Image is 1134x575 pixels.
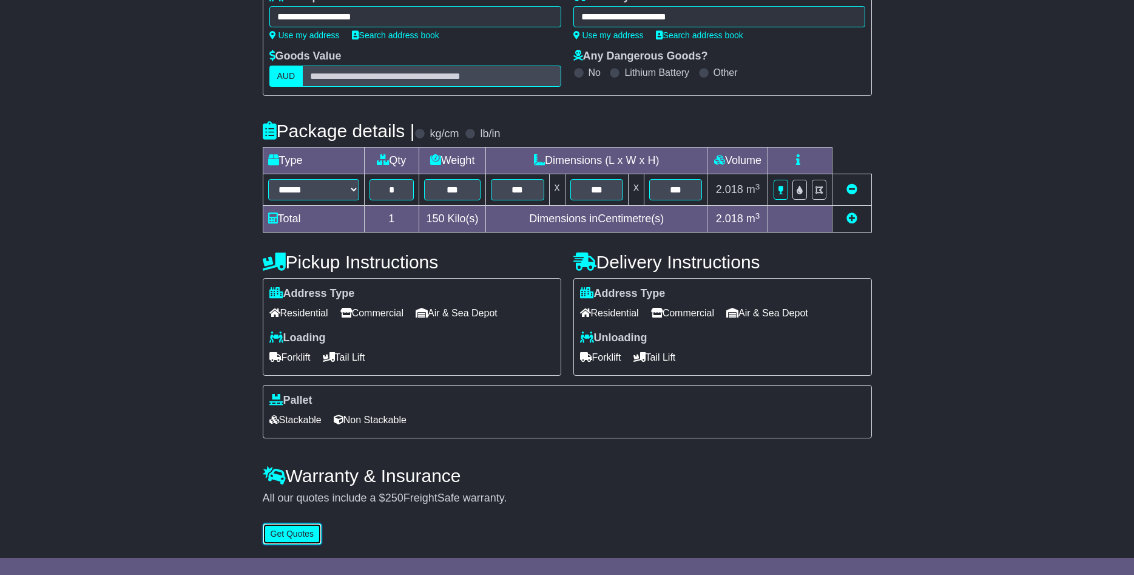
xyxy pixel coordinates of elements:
label: Loading [269,332,326,345]
span: Air & Sea Depot [726,304,808,322]
span: m [746,213,760,225]
h4: Package details | [263,121,415,141]
td: Dimensions (L x W x H) [486,148,707,174]
span: Tail Lift [323,348,365,367]
a: Use my address [573,30,644,40]
button: Get Quotes [263,523,322,545]
label: kg/cm [430,128,459,141]
span: Forklift [580,348,621,367]
label: lb/in [480,128,500,141]
label: Address Type [580,287,666,301]
label: Lithium Battery [624,67,689,78]
span: 250 [385,492,403,504]
label: Address Type [269,287,355,301]
td: x [628,174,644,206]
h4: Warranty & Insurance [263,466,872,486]
div: All our quotes include a $ FreightSafe warranty. [263,492,872,505]
label: Unloading [580,332,647,345]
td: Dimensions in Centimetre(s) [486,206,707,233]
label: Any Dangerous Goods? [573,50,708,63]
span: Forklift [269,348,311,367]
label: Goods Value [269,50,342,63]
span: Residential [269,304,328,322]
td: x [549,174,565,206]
span: Stackable [269,410,322,429]
span: 2.018 [716,183,743,196]
span: 2.018 [716,213,743,225]
td: Qty [364,148,419,174]
span: Air & Sea Depot [416,304,498,322]
h4: Delivery Instructions [573,252,872,272]
span: Tail Lift [633,348,676,367]
td: Weight [419,148,486,174]
label: No [589,67,601,78]
td: Type [263,148,364,174]
label: Other [714,67,738,78]
span: Commercial [651,304,714,322]
a: Search address book [352,30,439,40]
a: Use my address [269,30,340,40]
span: 150 [427,213,445,225]
a: Remove this item [846,183,857,196]
label: AUD [269,66,303,87]
sup: 3 [755,182,760,191]
span: Residential [580,304,639,322]
a: Add new item [846,213,857,225]
td: Kilo(s) [419,206,486,233]
sup: 3 [755,211,760,220]
span: m [746,183,760,196]
td: Total [263,206,364,233]
td: 1 [364,206,419,233]
td: Volume [707,148,768,174]
span: Non Stackable [334,410,407,429]
a: Search address book [656,30,743,40]
h4: Pickup Instructions [263,252,561,272]
span: Commercial [340,304,403,322]
label: Pallet [269,394,312,407]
